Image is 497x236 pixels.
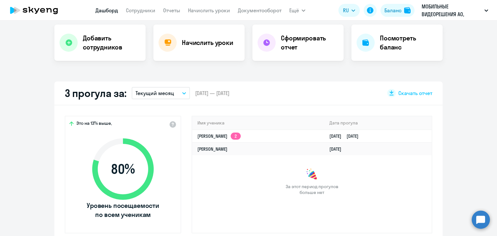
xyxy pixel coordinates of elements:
[195,90,229,97] span: [DATE] — [DATE]
[197,146,227,152] a: [PERSON_NAME]
[404,7,411,14] img: balance
[384,6,402,14] div: Баланс
[238,7,282,14] a: Документооборот
[188,7,230,14] a: Начислить уроки
[281,34,338,52] h4: Сформировать отчет
[398,90,432,97] span: Скачать отчет
[285,184,339,195] span: За этот период прогулов больше нет
[126,7,155,14] a: Сотрудники
[132,87,190,99] button: Текущий месяц
[182,38,233,47] h4: Начислить уроки
[83,34,140,52] h4: Добавить сотрудников
[86,161,160,177] span: 80 %
[422,3,482,18] p: МОБИЛЬНЫЕ ВИДЕОРЕШЕНИЯ АО, МОБИЛЬНЫЕ ВИДЕОРЕШЕНИЯ, АО
[343,6,349,14] span: RU
[197,133,241,139] a: [PERSON_NAME]2
[305,168,318,181] img: congrats
[289,6,299,14] span: Ещё
[231,133,241,140] app-skyeng-badge: 2
[95,7,118,14] a: Дашборд
[289,4,305,17] button: Ещё
[86,201,160,219] span: Уровень посещаемости по всем ученикам
[192,116,324,130] th: Имя ученика
[76,120,112,128] span: Это на 13% выше,
[324,116,432,130] th: Дата прогула
[163,7,180,14] a: Отчеты
[380,34,437,52] h4: Посмотреть баланс
[136,89,174,97] p: Текущий месяц
[381,4,414,17] button: Балансbalance
[418,3,491,18] button: МОБИЛЬНЫЕ ВИДЕОРЕШЕНИЯ АО, МОБИЛЬНЫЕ ВИДЕОРЕШЕНИЯ, АО
[338,4,360,17] button: RU
[329,133,364,139] a: [DATE][DATE]
[329,146,347,152] a: [DATE]
[65,87,127,100] h2: 3 прогула за:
